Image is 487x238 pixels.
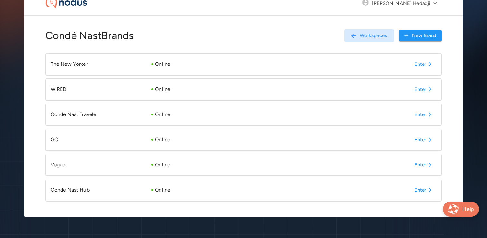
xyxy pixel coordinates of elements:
div: WIRED [51,85,147,93]
div: GQ [51,136,147,144]
button: Enter [412,159,437,171]
div: Online [151,161,170,169]
div: Conde Nast Hub [51,186,147,194]
button: Enter [412,58,437,70]
button: Enter [412,84,437,95]
div: Condé Nast Traveler [51,111,147,118]
div: Online [151,85,170,93]
button: New Brand [399,30,442,41]
button: Enter [412,134,437,145]
button: Enter [412,109,437,120]
div: Vogue [51,161,147,169]
h4: Condé Nast Brands [45,29,134,42]
div: Online [151,186,170,194]
button: Enter [412,184,437,196]
div: Online [151,60,170,68]
div: Online [151,111,170,118]
div: The New Yorker [51,60,147,68]
div: Online [151,136,170,144]
button: Workspaces [344,29,394,42]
